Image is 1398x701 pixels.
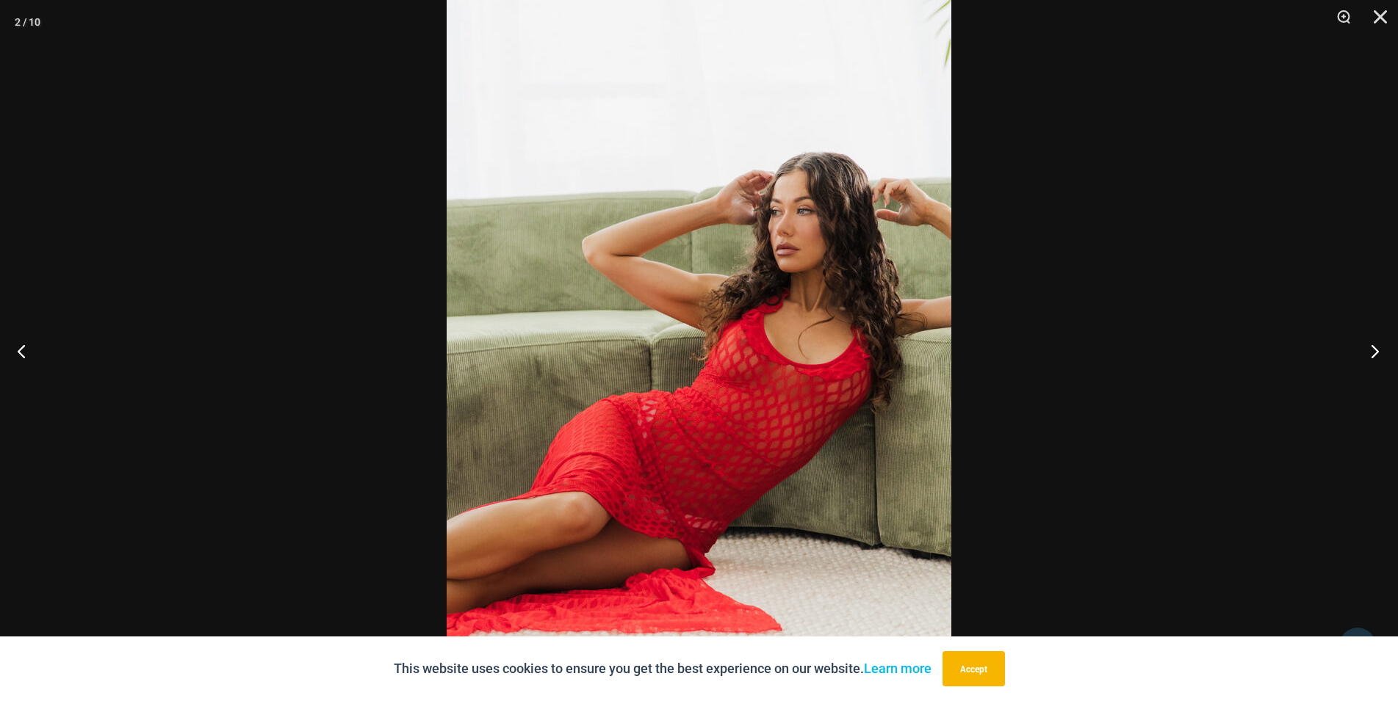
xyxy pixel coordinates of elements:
[943,651,1005,686] button: Accept
[394,658,932,680] p: This website uses cookies to ensure you get the best experience on our website.
[1343,314,1398,388] button: Next
[15,11,40,33] div: 2 / 10
[864,661,932,676] a: Learn more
